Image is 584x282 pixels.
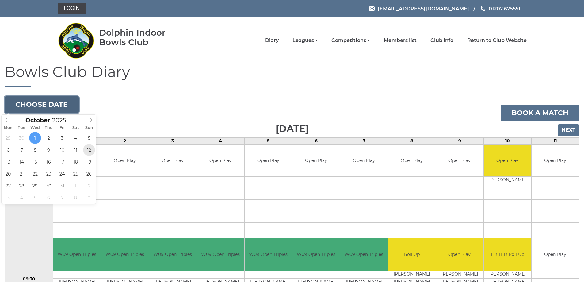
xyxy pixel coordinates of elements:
[70,180,82,192] span: November 1, 2025
[70,132,82,144] span: October 4, 2025
[43,180,55,192] span: October 30, 2025
[56,144,68,156] span: October 10, 2025
[388,271,436,278] td: [PERSON_NAME]
[2,192,14,204] span: November 3, 2025
[340,137,388,144] td: 7
[340,145,388,177] td: Open Play
[101,137,149,144] td: 2
[43,192,55,204] span: November 6, 2025
[70,144,82,156] span: October 11, 2025
[430,37,453,44] a: Club Info
[83,144,95,156] span: October 12, 2025
[245,145,292,177] td: Open Play
[16,168,28,180] span: October 21, 2025
[55,126,69,130] span: Fri
[43,144,55,156] span: October 9, 2025
[99,28,185,47] div: Dolphin Indoor Bowls Club
[2,126,15,130] span: Mon
[2,180,14,192] span: October 27, 2025
[149,137,197,144] td: 3
[25,118,50,123] span: Scroll to increment
[16,180,28,192] span: October 28, 2025
[149,145,197,177] td: Open Play
[149,238,197,271] td: W09 Open Triples
[82,126,96,130] span: Sun
[2,156,14,168] span: October 13, 2025
[532,145,579,177] td: Open Play
[436,238,483,271] td: Open Play
[70,168,82,180] span: October 25, 2025
[5,96,79,113] button: Choose date
[43,156,55,168] span: October 16, 2025
[56,180,68,192] span: October 31, 2025
[2,168,14,180] span: October 20, 2025
[53,238,101,271] td: W09 Open Triples
[483,137,531,144] td: 10
[292,137,340,144] td: 6
[2,144,14,156] span: October 6, 2025
[29,126,42,130] span: Wed
[83,156,95,168] span: October 19, 2025
[558,124,579,136] input: Next
[43,132,55,144] span: October 2, 2025
[292,145,340,177] td: Open Play
[83,180,95,192] span: November 2, 2025
[197,238,244,271] td: W09 Open Triples
[292,37,318,44] a: Leagues
[43,168,55,180] span: October 23, 2025
[83,192,95,204] span: November 9, 2025
[245,238,292,271] td: W09 Open Triples
[83,132,95,144] span: October 5, 2025
[50,117,74,124] input: Scroll to increment
[58,19,94,62] img: Dolphin Indoor Bowls Club
[436,145,483,177] td: Open Play
[56,192,68,204] span: November 7, 2025
[101,145,149,177] td: Open Play
[69,126,82,130] span: Sat
[29,156,41,168] span: October 15, 2025
[29,180,41,192] span: October 29, 2025
[378,6,469,11] span: [EMAIL_ADDRESS][DOMAIN_NAME]
[29,192,41,204] span: November 5, 2025
[56,132,68,144] span: October 3, 2025
[15,126,29,130] span: Tue
[384,37,417,44] a: Members list
[501,105,579,121] a: Book a match
[292,238,340,271] td: W09 Open Triples
[29,144,41,156] span: October 8, 2025
[42,126,55,130] span: Thu
[16,156,28,168] span: October 14, 2025
[481,6,485,11] img: Phone us
[16,132,28,144] span: September 30, 2025
[436,137,483,144] td: 9
[388,145,436,177] td: Open Play
[436,271,483,278] td: [PERSON_NAME]
[369,5,469,13] a: Email [EMAIL_ADDRESS][DOMAIN_NAME]
[16,144,28,156] span: October 7, 2025
[83,168,95,180] span: October 26, 2025
[467,37,527,44] a: Return to Club Website
[70,156,82,168] span: October 18, 2025
[70,192,82,204] span: November 8, 2025
[532,238,579,271] td: Open Play
[480,5,520,13] a: Phone us 01202 675551
[56,168,68,180] span: October 24, 2025
[331,37,370,44] a: Competitions
[16,192,28,204] span: November 4, 2025
[29,168,41,180] span: October 22, 2025
[244,137,292,144] td: 5
[5,64,579,87] h1: Bowls Club Diary
[531,137,579,144] td: 11
[388,238,436,271] td: Roll Up
[369,6,375,11] img: Email
[56,156,68,168] span: October 17, 2025
[388,137,436,144] td: 8
[2,132,14,144] span: September 29, 2025
[484,177,531,184] td: [PERSON_NAME]
[101,238,149,271] td: W09 Open Triples
[29,132,41,144] span: October 1, 2025
[484,238,531,271] td: EDITED Roll Up
[340,238,388,271] td: W09 Open Triples
[484,145,531,177] td: Open Play
[265,37,279,44] a: Diary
